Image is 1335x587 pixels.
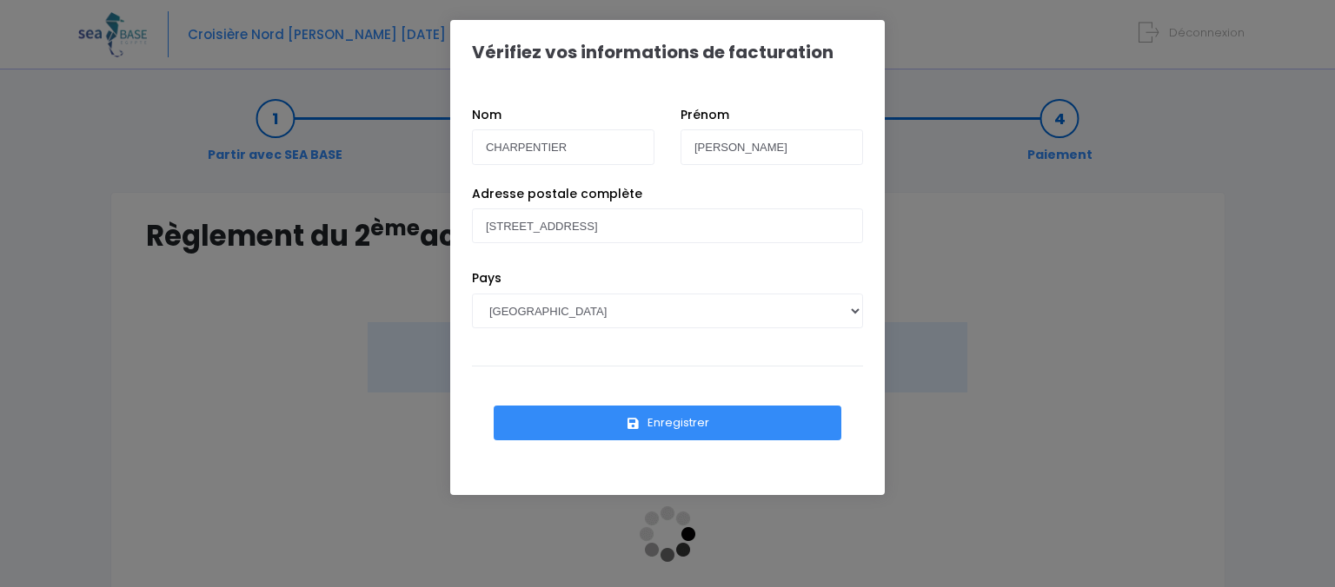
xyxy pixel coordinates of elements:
[472,42,834,63] h1: Vérifiez vos informations de facturation
[472,185,642,203] label: Adresse postale complète
[472,269,501,287] label: Pays
[494,406,841,440] button: Enregistrer
[472,106,501,124] label: Nom
[681,106,729,124] label: Prénom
